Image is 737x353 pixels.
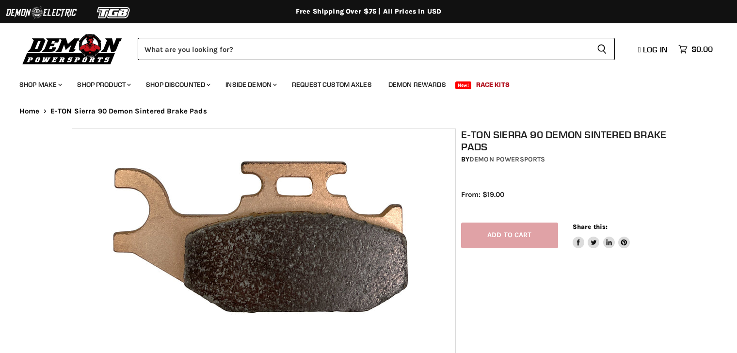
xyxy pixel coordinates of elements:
[19,107,40,115] a: Home
[12,71,710,95] ul: Main menu
[643,45,668,54] span: Log in
[461,190,504,199] span: From: $19.00
[218,75,283,95] a: Inside Demon
[634,45,673,54] a: Log in
[138,38,589,60] input: Search
[461,154,671,165] div: by
[285,75,379,95] a: Request Custom Axles
[455,81,472,89] span: New!
[12,75,68,95] a: Shop Make
[589,38,615,60] button: Search
[381,75,453,95] a: Demon Rewards
[673,42,718,56] a: $0.00
[139,75,216,95] a: Shop Discounted
[19,32,126,66] img: Demon Powersports
[573,223,630,248] aside: Share this:
[691,45,713,54] span: $0.00
[138,38,615,60] form: Product
[50,107,207,115] span: E-TON Sierra 90 Demon Sintered Brake Pads
[469,155,545,163] a: Demon Powersports
[469,75,517,95] a: Race Kits
[573,223,608,230] span: Share this:
[461,128,671,153] h1: E-TON Sierra 90 Demon Sintered Brake Pads
[78,3,150,22] img: TGB Logo 2
[70,75,137,95] a: Shop Product
[5,3,78,22] img: Demon Electric Logo 2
